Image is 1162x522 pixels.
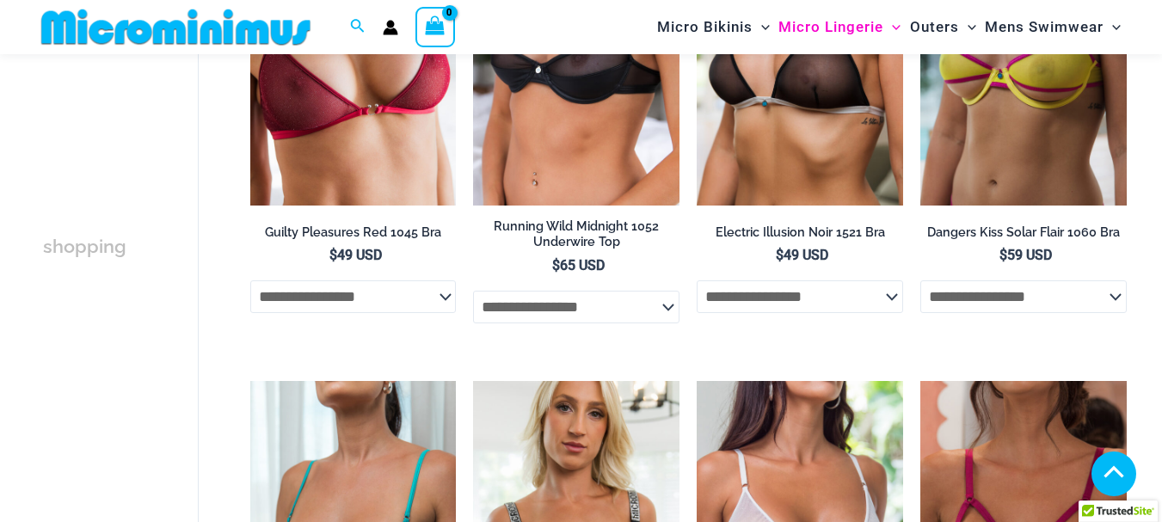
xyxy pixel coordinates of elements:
h2: Electric Illusion Noir 1521 Bra [697,224,903,241]
a: View Shopping Cart, empty [415,7,455,46]
span: $ [776,247,784,263]
bdi: 49 USD [329,247,382,263]
h3: Lingerie Bralettes [43,231,138,348]
bdi: 59 USD [999,247,1052,263]
h2: Running Wild Midnight 1052 Underwire Top [473,218,679,250]
a: Micro LingerieMenu ToggleMenu Toggle [774,5,905,49]
a: Account icon link [383,20,398,35]
h2: Guilty Pleasures Red 1045 Bra [250,224,457,241]
span: $ [552,257,560,273]
bdi: 49 USD [776,247,828,263]
span: Micro Lingerie [778,5,883,49]
span: shopping [43,236,126,257]
span: Outers [910,5,959,49]
a: Dangers Kiss Solar Flair 1060 Bra [920,224,1127,247]
img: MM SHOP LOGO FLAT [34,8,317,46]
span: $ [999,247,1007,263]
a: OutersMenu ToggleMenu Toggle [906,5,981,49]
a: Running Wild Midnight 1052 Underwire Top [473,218,679,257]
span: Mens Swimwear [985,5,1104,49]
a: Search icon link [350,16,366,38]
h2: Dangers Kiss Solar Flair 1060 Bra [920,224,1127,241]
a: Guilty Pleasures Red 1045 Bra [250,224,457,247]
span: Menu Toggle [753,5,770,49]
a: Electric Illusion Noir 1521 Bra [697,224,903,247]
span: Menu Toggle [883,5,901,49]
bdi: 65 USD [552,257,605,273]
a: Mens SwimwearMenu ToggleMenu Toggle [981,5,1125,49]
span: $ [329,247,337,263]
nav: Site Navigation [650,3,1128,52]
span: Micro Bikinis [657,5,753,49]
span: Menu Toggle [1104,5,1121,49]
span: Menu Toggle [959,5,976,49]
a: Micro BikinisMenu ToggleMenu Toggle [653,5,774,49]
